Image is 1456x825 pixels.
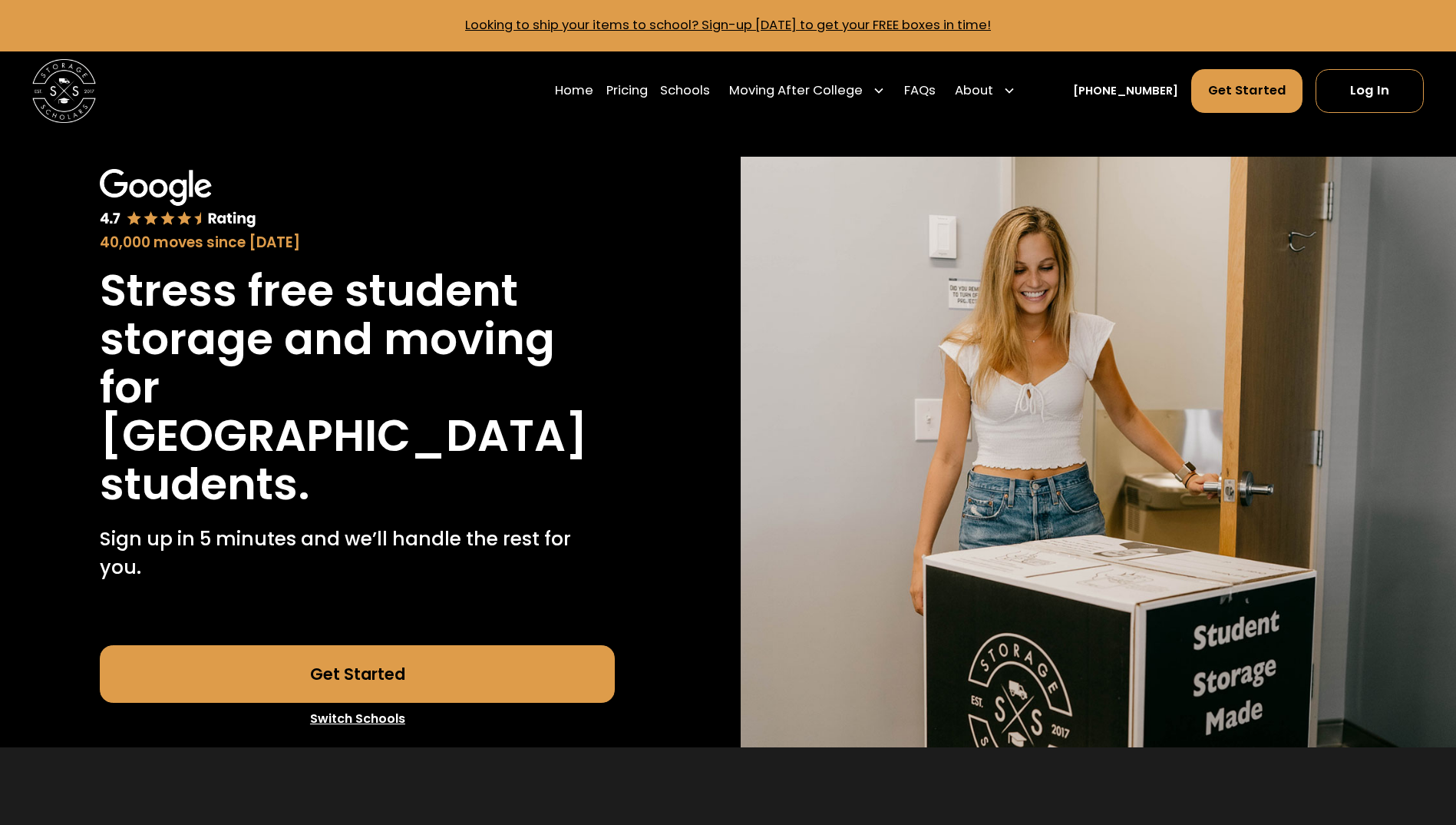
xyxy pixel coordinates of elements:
a: [PHONE_NUMBER] [1073,83,1178,100]
h1: [GEOGRAPHIC_DATA] [100,412,588,460]
p: Sign up in 5 minutes and we’ll handle the rest for you. [100,525,615,582]
a: Home [555,68,593,113]
a: Schools [660,68,710,113]
a: Log In [1316,69,1424,112]
div: Moving After College [729,81,863,101]
div: 40,000 moves since [DATE] [100,232,615,253]
h1: Stress free student storage and moving for [100,267,615,412]
div: Moving After College [723,68,892,113]
a: FAQs [904,68,936,113]
a: Switch Schools [100,703,615,735]
img: Google 4.7 star rating [100,169,256,229]
a: Pricing [606,68,648,113]
a: Looking to ship your items to school? Sign-up [DATE] to get your FREE boxes in time! [465,16,991,34]
img: Storage Scholars will have everything waiting for you in your room when you arrive to campus. [741,157,1456,748]
div: About [949,68,1022,113]
a: Get Started [100,645,615,703]
a: Get Started [1191,69,1303,112]
h1: students. [100,460,310,509]
div: About [955,81,993,101]
img: Storage Scholars main logo [32,59,96,123]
